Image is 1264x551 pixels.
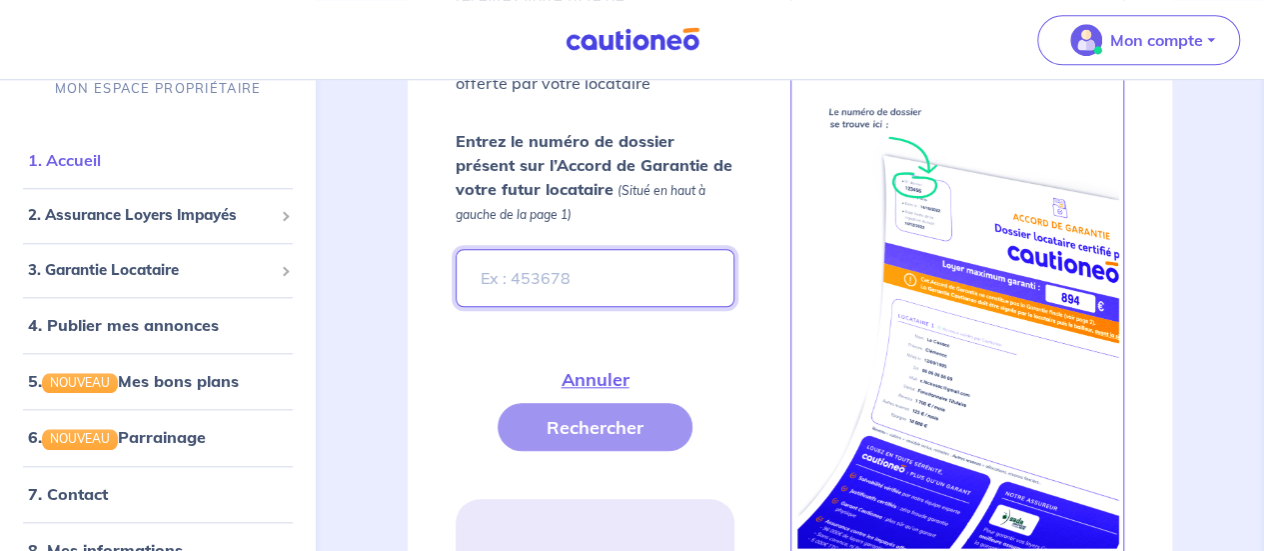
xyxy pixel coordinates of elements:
p: Mon compte [1110,28,1203,52]
img: certificate-new.png [794,89,1120,549]
button: Annuler [512,355,677,403]
div: 1. Accueil [8,140,308,180]
a: 5.NOUVEAUMes bons plans [28,371,239,391]
a: 6.NOUVEAUParrainage [28,427,206,447]
button: illu_account_valid_menu.svgMon compte [1037,15,1240,65]
div: 6.NOUVEAUParrainage [8,417,308,457]
div: 2. Assurance Loyers Impayés [8,196,308,235]
p: MON ESPACE PROPRIÉTAIRE [55,79,261,98]
img: Cautioneo [558,27,707,52]
a: 4. Publier mes annonces [28,315,219,335]
span: 3. Garantie Locataire [28,259,273,282]
a: 1. Accueil [28,150,101,170]
div: 4. Publier mes annonces [8,305,308,345]
div: 3. Garantie Locataire [8,251,308,290]
a: 7. Contact [28,484,108,504]
em: (Situé en haut à gauche de la page 1) [456,183,705,222]
strong: Entrez le numéro de dossier présent sur l’Accord de Garantie de votre futur locataire [456,131,732,199]
input: Ex : 453678 [456,249,733,307]
div: 5.NOUVEAUMes bons plans [8,361,308,401]
img: illu_account_valid_menu.svg [1070,24,1102,56]
div: 7. Contact [8,474,308,514]
span: 2. Assurance Loyers Impayés [28,204,273,227]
